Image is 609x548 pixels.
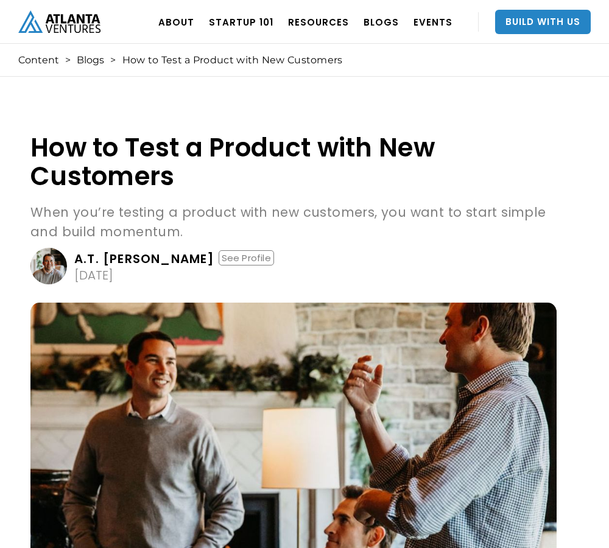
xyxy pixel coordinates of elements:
div: A.T. [PERSON_NAME] [74,253,215,265]
div: See Profile [219,250,274,265]
a: A.T. [PERSON_NAME]See Profile[DATE] [30,248,557,284]
a: Content [18,54,59,66]
a: EVENTS [414,5,452,39]
a: ABOUT [158,5,194,39]
a: Blogs [77,54,104,66]
div: [DATE] [74,269,113,281]
div: > [110,54,116,66]
h1: How to Test a Product with New Customers [30,133,557,191]
p: When you’re testing a product with new customers, you want to start simple and build momentum. [30,203,557,242]
a: RESOURCES [288,5,349,39]
a: Startup 101 [209,5,273,39]
a: Build With Us [495,10,591,34]
a: BLOGS [364,5,399,39]
div: > [65,54,71,66]
div: How to Test a Product with New Customers [122,54,343,66]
